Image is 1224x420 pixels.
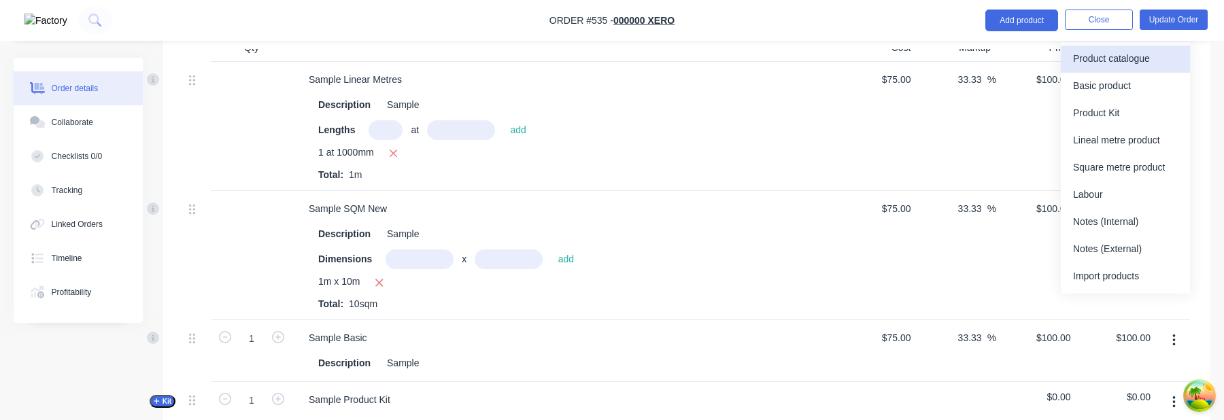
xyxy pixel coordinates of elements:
[298,70,413,90] div: Sample Linear Metres
[298,390,401,410] div: Sample Product Kit
[987,72,996,88] span: %
[343,169,367,180] span: 1m
[1186,382,1213,409] button: Open Tanstack query devtools
[14,71,143,105] button: Order details
[1082,390,1151,404] span: $0.00
[987,201,996,217] span: %
[381,224,424,244] div: Sample
[1073,104,1178,124] div: Product Kit
[52,184,83,196] div: Tracking
[14,173,143,207] button: Tracking
[52,218,103,230] div: Linked Orders
[1073,213,1178,232] div: Notes (Internal)
[298,199,398,219] div: Sample SQM New
[551,249,581,268] button: add
[52,150,103,162] div: Checklists 0/0
[52,82,99,94] div: Order details
[1073,240,1178,260] div: Notes (External)
[318,275,360,292] span: 1m x 10m
[343,298,383,309] span: 10sqm
[298,328,378,348] div: Sample Basic
[318,123,355,137] span: Lengths
[313,224,376,244] div: Description
[1073,267,1178,287] div: Import products
[318,298,343,309] span: Total:
[985,10,1058,31] button: Add product
[52,116,93,128] div: Collaborate
[411,123,419,137] span: at
[613,15,675,26] a: 000000 Xero
[503,120,533,139] button: add
[549,15,613,26] span: Order #535 -
[318,145,374,162] span: 1 at 1000mm
[14,275,143,309] button: Profitability
[462,252,466,266] span: x
[1073,77,1178,97] div: Basic product
[52,286,92,298] div: Profitability
[150,395,175,408] button: Kit
[313,353,376,373] div: Description
[313,95,376,115] div: Description
[1002,390,1071,404] span: $0.00
[1065,10,1133,30] button: Close
[1073,158,1178,178] div: Square metre product
[1073,186,1178,205] div: Labour
[24,14,67,28] img: Factory
[318,169,343,180] span: Total:
[1073,131,1178,151] div: Lineal metre product
[318,252,372,266] span: Dimensions
[52,252,82,264] div: Timeline
[14,207,143,241] button: Linked Orders
[154,396,171,406] span: Kit
[14,241,143,275] button: Timeline
[14,105,143,139] button: Collaborate
[987,330,996,346] span: %
[381,353,424,373] div: Sample
[14,139,143,173] button: Checklists 0/0
[1140,10,1208,30] button: Update Order
[381,95,424,115] div: Sample
[1073,50,1178,69] div: Product catalogue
